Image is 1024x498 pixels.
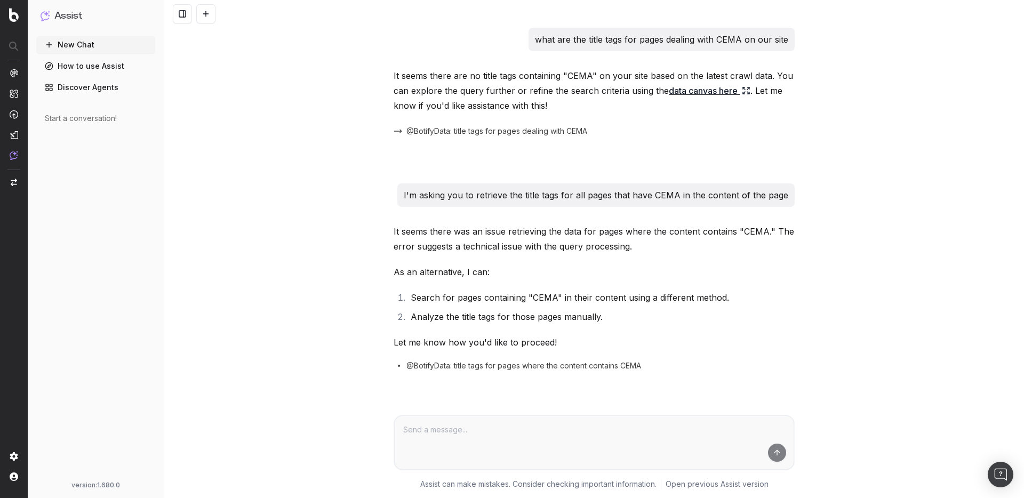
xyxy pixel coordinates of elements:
[406,126,587,136] span: @BotifyData: title tags for pages dealing with CEMA
[394,126,600,136] button: @BotifyData: title tags for pages dealing with CEMA
[36,36,155,53] button: New Chat
[420,479,657,489] p: Assist can make mistakes. Consider checking important information.
[41,9,151,23] button: Assist
[10,151,18,160] img: Assist
[535,32,788,47] p: what are the title tags for pages dealing with CEMA on our site
[407,290,795,305] li: Search for pages containing "CEMA" in their content using a different method.
[666,479,769,489] a: Open previous Assist version
[10,89,18,98] img: Intelligence
[10,452,18,461] img: Setting
[41,481,151,489] div: version: 1.680.0
[36,58,155,75] a: How to use Assist
[10,110,18,119] img: Activation
[9,8,19,22] img: Botify logo
[45,113,147,124] div: Start a conversation!
[394,224,795,254] p: It seems there was an issue retrieving the data for pages where the content contains "CEMA." The ...
[41,11,50,21] img: Assist
[10,131,18,139] img: Studio
[404,188,788,203] p: I'm asking you to retrieve the title tags for all pages that have CEMA in the content of the page
[988,462,1013,487] div: Open Intercom Messenger
[669,83,750,98] a: data canvas here
[406,360,641,371] span: @BotifyData: title tags for pages where the content contains CEMA
[394,335,795,350] p: Let me know how you'd like to proceed!
[11,179,17,186] img: Switch project
[10,69,18,77] img: Analytics
[36,79,155,96] a: Discover Agents
[394,264,795,279] p: As an alternative, I can:
[394,68,795,113] p: It seems there are no title tags containing "CEMA" on your site based on the latest crawl data. Y...
[10,472,18,481] img: My account
[54,9,82,23] h1: Assist
[407,309,795,324] li: Analyze the title tags for those pages manually.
